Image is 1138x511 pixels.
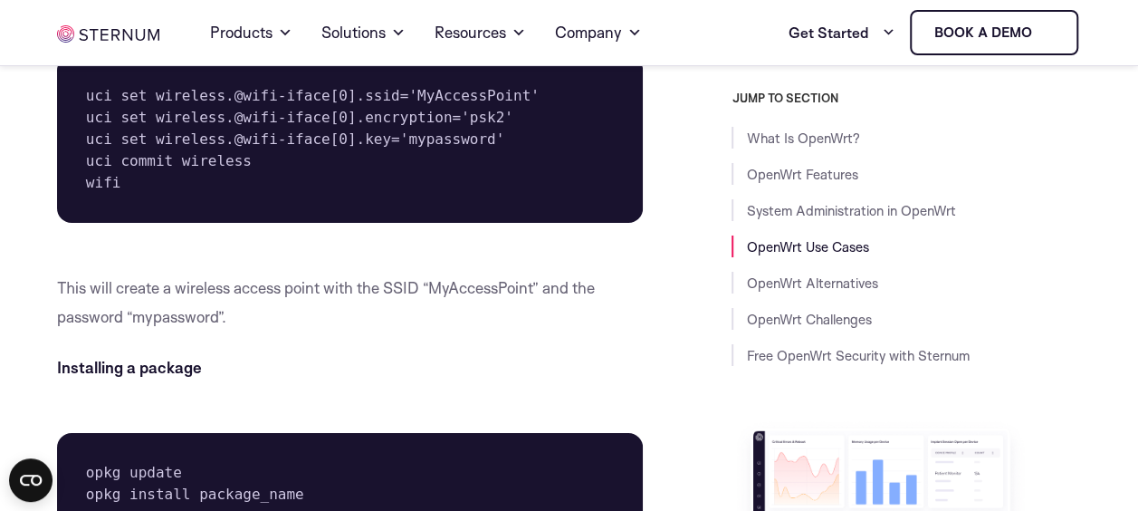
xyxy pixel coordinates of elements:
h3: JUMP TO SECTION [732,91,1081,105]
a: OpenWrt Challenges [746,311,871,328]
pre: uci set wireless.@wifi-iface[0].ssid='MyAccessPoint' uci set wireless.@wifi-iface[0].encryption='... [57,56,643,223]
img: sternum iot [1039,25,1054,40]
a: OpenWrt Features [746,166,857,183]
img: sternum iot [57,25,159,43]
a: System Administration in OpenWrt [746,202,955,219]
button: Open CMP widget [9,458,53,502]
a: OpenWrt Use Cases [746,238,868,255]
a: Get Started [789,14,895,51]
strong: Installing a package [57,358,202,377]
a: Free OpenWrt Security with Sternum [746,347,969,364]
a: What Is OpenWrt? [746,130,859,147]
a: Book a demo [910,10,1078,55]
a: OpenWrt Alternatives [746,275,877,292]
p: This will create a wireless access point with the SSID “MyAccessPoint” and the password “mypasswo... [57,274,643,332]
